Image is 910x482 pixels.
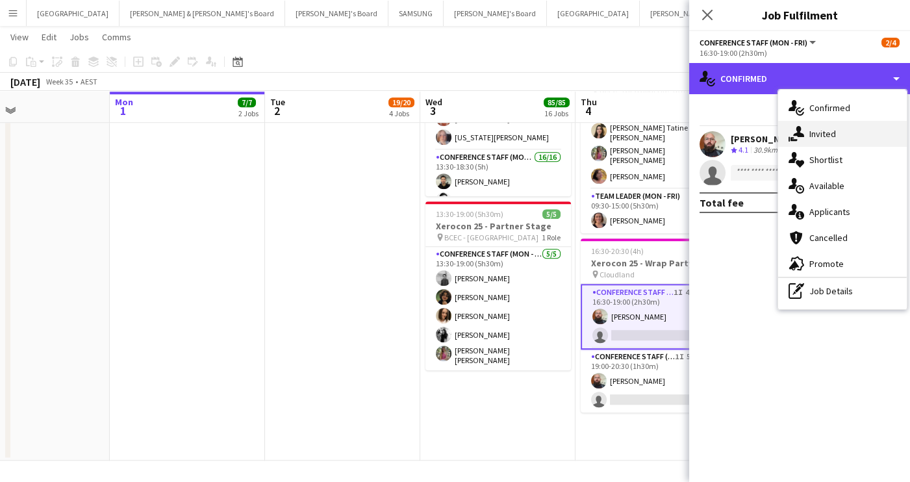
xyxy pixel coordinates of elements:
[591,246,644,256] span: 16:30-20:30 (4h)
[388,1,444,26] button: SAMSUNG
[581,238,726,412] app-job-card: 16:30-20:30 (4h)2/4Xerocon 25 - Wrap Party Cloudland2 RolesConference Staff (Mon - Fri)1I4A1/216:...
[120,1,285,26] button: [PERSON_NAME] & [PERSON_NAME]'s Board
[778,278,907,304] div: Job Details
[270,96,285,108] span: Tue
[881,38,900,47] span: 2/4
[238,108,259,118] div: 2 Jobs
[778,95,907,121] div: Confirmed
[389,108,414,118] div: 4 Jobs
[700,48,900,58] div: 16:30-19:00 (2h30m)
[547,1,640,26] button: [GEOGRAPHIC_DATA]
[285,1,388,26] button: [PERSON_NAME]'s Board
[689,63,910,94] div: Confirmed
[81,77,97,86] div: AEST
[425,96,442,108] span: Wed
[5,29,34,45] a: View
[700,38,818,47] button: Conference Staff (Mon - Fri)
[423,103,442,118] span: 3
[425,150,571,481] app-card-role: Conference Staff (Mon - Fri)16/1613:30-18:30 (5h)[PERSON_NAME][PERSON_NAME] Win-Boh
[542,209,561,219] span: 5/5
[778,251,907,277] div: Promote
[444,233,538,242] span: BCEC - [GEOGRAPHIC_DATA]
[739,145,748,155] span: 4.1
[70,31,89,43] span: Jobs
[64,29,94,45] a: Jobs
[425,201,571,370] app-job-card: 13:30-19:00 (5h30m)5/5Xerocon 25 - Partner Stage BCEC - [GEOGRAPHIC_DATA]1 RoleConference Staff (...
[731,133,800,145] div: [PERSON_NAME]
[444,1,547,26] button: [PERSON_NAME]'s Board
[581,284,726,349] app-card-role: Conference Staff (Mon - Fri)1I4A1/216:30-19:00 (2h30m)[PERSON_NAME]
[544,108,569,118] div: 16 Jobs
[579,103,597,118] span: 4
[97,29,136,45] a: Comms
[778,225,907,251] div: Cancelled
[102,31,131,43] span: Comms
[42,31,57,43] span: Edit
[436,209,503,219] span: 13:30-19:00 (5h30m)
[581,42,726,233] app-job-card: 09:30-15:00 (5h30m)4/4Xerocon 25 - Discovery Stage Directional BCEC - [GEOGRAPHIC_DATA]2 RolesCon...
[778,121,907,147] div: Invited
[542,233,561,242] span: 1 Role
[581,257,726,269] h3: Xerocon 25 - Wrap Party
[640,1,743,26] button: [PERSON_NAME]'s Board
[581,189,726,233] app-card-role: Team Leader (Mon - Fri)1/109:30-15:00 (5h30m)[PERSON_NAME]
[600,270,635,279] span: Cloudland
[581,349,726,412] app-card-role: Conference Staff (Evening)1I5A1/219:00-20:30 (1h30m)[PERSON_NAME]
[700,38,807,47] span: Conference Staff (Mon - Fri)
[778,173,907,199] div: Available
[778,199,907,225] div: Applicants
[238,97,256,107] span: 7/7
[425,247,571,370] app-card-role: Conference Staff (Mon - Fri)5/513:30-19:00 (5h30m)[PERSON_NAME][PERSON_NAME][PERSON_NAME][PERSON_...
[268,103,285,118] span: 2
[689,6,910,23] h3: Job Fulfilment
[581,99,726,189] app-card-role: Conference Staff (Mon - Fri)3/309:30-15:00 (5h30m)[PERSON_NAME] Tatine Da [PERSON_NAME] [PERSON_N...
[544,97,570,107] span: 85/85
[10,31,29,43] span: View
[425,220,571,232] h3: Xerocon 25 - Partner Stage
[581,96,597,108] span: Thu
[751,145,780,156] div: 30.9km
[113,103,133,118] span: 1
[700,196,744,209] div: Total fee
[27,1,120,26] button: [GEOGRAPHIC_DATA]
[43,77,75,86] span: Week 35
[10,75,40,88] div: [DATE]
[778,147,907,173] div: Shortlist
[388,97,414,107] span: 19/20
[115,96,133,108] span: Mon
[36,29,62,45] a: Edit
